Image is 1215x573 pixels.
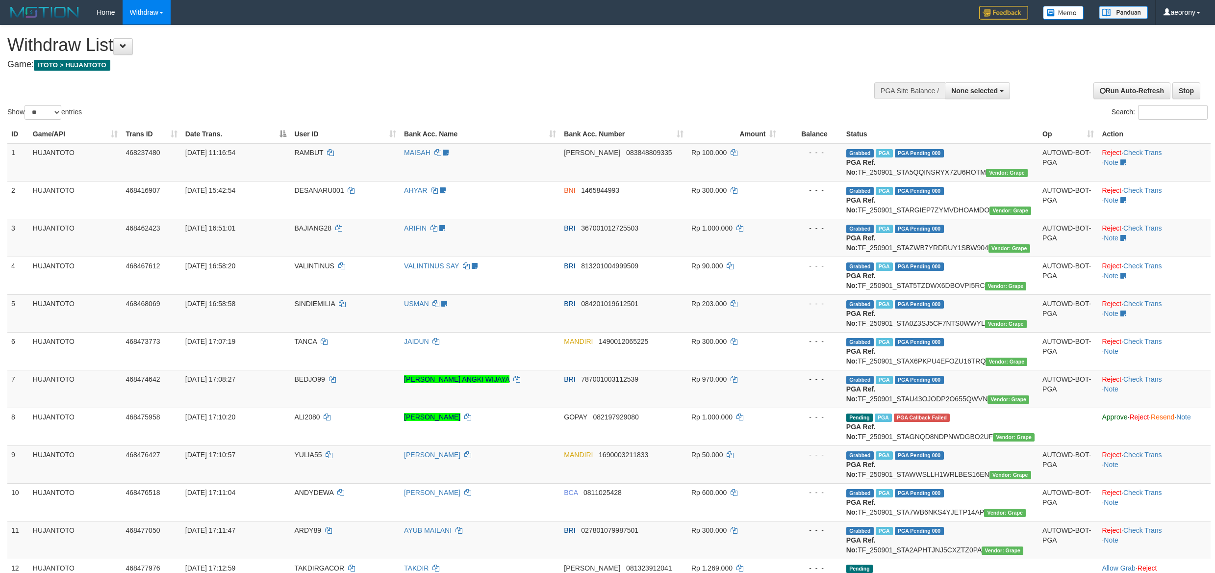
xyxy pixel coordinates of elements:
[1102,338,1121,345] a: Reject
[185,149,235,156] span: [DATE] 11:16:54
[846,414,873,422] span: Pending
[1098,332,1211,370] td: · ·
[126,224,160,232] span: 468462423
[842,445,1038,483] td: TF_250901_STAWWSLLH1WRLBES16EN
[1102,186,1121,194] a: Reject
[560,125,687,143] th: Bank Acc. Number: activate to sort column ascending
[126,526,160,534] span: 468477050
[7,257,29,294] td: 4
[1038,370,1098,408] td: AUTOWD-BOT-PGA
[1038,257,1098,294] td: AUTOWD-BOT-PGA
[1098,370,1211,408] td: · ·
[1123,300,1162,308] a: Check Trans
[564,186,575,194] span: BNI
[185,489,235,496] span: [DATE] 17:11:04
[784,412,838,422] div: - - -
[846,262,874,271] span: Grabbed
[7,408,29,445] td: 8
[599,451,648,459] span: Copy 1690003211833 to clipboard
[1098,408,1211,445] td: · · ·
[126,262,160,270] span: 468467612
[29,257,122,294] td: HUJANTOTO
[979,6,1028,20] img: Feedback.jpg
[7,5,82,20] img: MOTION_logo.png
[25,105,61,120] select: Showentries
[29,181,122,219] td: HUJANTOTO
[846,527,874,535] span: Grabbed
[29,521,122,559] td: HUJANTOTO
[185,186,235,194] span: [DATE] 15:42:54
[29,125,122,143] th: Game/API: activate to sort column ascending
[185,224,235,232] span: [DATE] 16:51:01
[593,413,638,421] span: Copy 082197929080 to clipboard
[404,224,427,232] a: ARIFIN
[185,564,235,572] span: [DATE] 17:12:59
[895,451,944,460] span: PGA Pending
[846,310,876,327] b: PGA Ref. No:
[895,376,944,384] span: PGA Pending
[846,498,876,516] b: PGA Ref. No:
[784,299,838,309] div: - - -
[581,300,638,308] span: Copy 084201019612501 to clipboard
[29,332,122,370] td: HUJANTOTO
[126,149,160,156] span: 468237480
[691,413,733,421] span: Rp 1.000.000
[1123,526,1162,534] a: Check Trans
[564,451,593,459] span: MANDIRI
[1102,564,1135,572] a: Allow Grab
[1093,82,1170,99] a: Run Auto-Refresh
[185,375,235,383] span: [DATE] 17:08:27
[1104,385,1118,393] a: Note
[564,413,587,421] span: GOPAY
[846,565,873,573] span: Pending
[842,408,1038,445] td: TF_250901_STAGNQD8NDPNWDGBO2UF
[876,300,893,309] span: Marked by aeokris
[294,338,317,345] span: TANCA
[846,338,874,346] span: Grabbed
[687,125,781,143] th: Amount: activate to sort column ascending
[185,526,235,534] span: [DATE] 17:11:47
[564,375,575,383] span: BRI
[876,149,893,157] span: Marked by aeovivi
[1098,257,1211,294] td: · ·
[842,332,1038,370] td: TF_250901_STAX6PKPU4EFOZU16TRQ
[1102,149,1121,156] a: Reject
[1104,347,1118,355] a: Note
[626,149,672,156] span: Copy 083848809335 to clipboard
[876,376,893,384] span: Marked by aeokris
[784,488,838,497] div: - - -
[846,461,876,478] b: PGA Ref. No:
[126,338,160,345] span: 468473773
[989,207,1031,215] span: Vendor URL: https://settle31.1velocity.biz
[294,149,323,156] span: RAMBUT
[7,445,29,483] td: 9
[7,181,29,219] td: 2
[1038,521,1098,559] td: AUTOWD-BOT-PGA
[846,158,876,176] b: PGA Ref. No:
[1038,332,1098,370] td: AUTOWD-BOT-PGA
[842,370,1038,408] td: TF_250901_STAU43OJODP2O655QWVN
[1104,536,1118,544] a: Note
[181,125,291,143] th: Date Trans.: activate to sort column descending
[1038,219,1098,257] td: AUTOWD-BOT-PGA
[7,521,29,559] td: 11
[1102,413,1127,421] a: Approve
[400,125,560,143] th: Bank Acc. Name: activate to sort column ascending
[294,224,331,232] span: BAJIANG28
[876,262,893,271] span: Marked by aeokris
[876,527,893,535] span: Marked by aeokris
[7,143,29,182] td: 1
[784,374,838,384] div: - - -
[1098,219,1211,257] td: · ·
[29,483,122,521] td: HUJANTOTO
[691,224,733,232] span: Rp 1.000.000
[7,125,29,143] th: ID
[404,451,460,459] a: [PERSON_NAME]
[1104,272,1118,280] a: Note
[29,445,122,483] td: HUJANTOTO
[7,35,800,55] h1: Withdraw List
[784,337,838,346] div: - - -
[29,219,122,257] td: HUJANTOTO
[581,186,619,194] span: Copy 1465844993 to clipboard
[1098,143,1211,182] td: · ·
